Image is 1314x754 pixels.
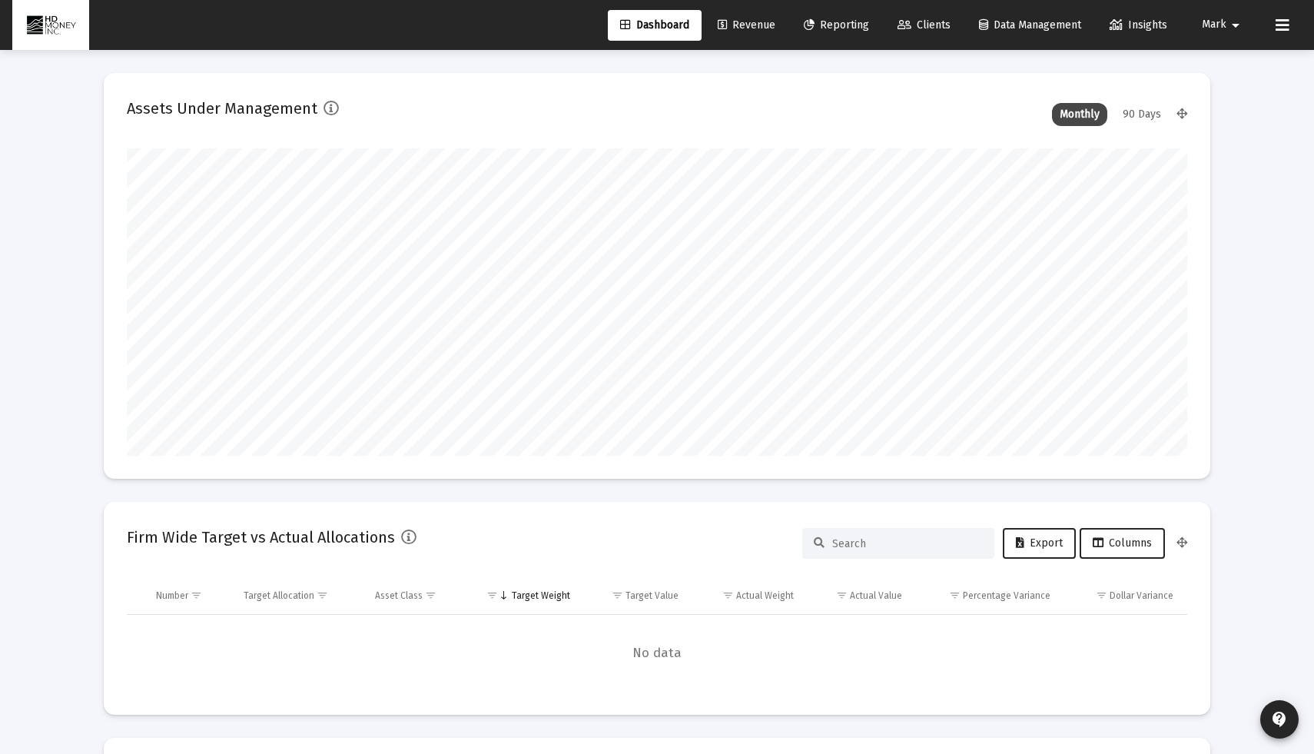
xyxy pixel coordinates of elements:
[1016,536,1063,550] span: Export
[244,590,314,602] div: Target Allocation
[375,590,423,602] div: Asset Class
[127,525,395,550] h2: Firm Wide Target vs Actual Allocations
[156,590,188,602] div: Number
[625,590,679,602] div: Target Value
[1270,710,1289,729] mat-icon: contact_support
[191,590,202,601] span: Show filter options for column 'Number'
[317,590,328,601] span: Show filter options for column 'Target Allocation'
[898,18,951,32] span: Clients
[804,18,869,32] span: Reporting
[425,590,436,601] span: Show filter options for column 'Asset Class'
[689,577,805,614] td: Column Actual Weight
[145,577,233,614] td: Column Number
[967,10,1093,41] a: Data Management
[127,645,1187,662] span: No data
[791,10,881,41] a: Reporting
[1097,10,1180,41] a: Insights
[608,10,702,41] a: Dashboard
[1226,10,1245,41] mat-icon: arrow_drop_down
[612,590,623,601] span: Show filter options for column 'Target Value'
[1003,528,1076,559] button: Export
[885,10,963,41] a: Clients
[705,10,788,41] a: Revenue
[718,18,775,32] span: Revenue
[486,590,498,601] span: Show filter options for column 'Target Weight'
[1202,18,1226,32] span: Mark
[1096,590,1107,601] span: Show filter options for column 'Dollar Variance'
[127,577,1187,692] div: Data grid
[722,590,734,601] span: Show filter options for column 'Actual Weight'
[836,590,848,601] span: Show filter options for column 'Actual Value'
[736,590,794,602] div: Actual Weight
[963,590,1050,602] div: Percentage Variance
[913,577,1060,614] td: Column Percentage Variance
[581,577,689,614] td: Column Target Value
[949,590,961,601] span: Show filter options for column 'Percentage Variance'
[1052,103,1107,126] div: Monthly
[1115,103,1169,126] div: 90 Days
[620,18,689,32] span: Dashboard
[1183,9,1263,40] button: Mark
[1110,18,1167,32] span: Insights
[1061,577,1187,614] td: Column Dollar Variance
[850,590,902,602] div: Actual Value
[24,10,78,41] img: Dashboard
[979,18,1081,32] span: Data Management
[1093,536,1152,550] span: Columns
[512,590,570,602] div: Target Weight
[1080,528,1165,559] button: Columns
[364,577,466,614] td: Column Asset Class
[233,577,364,614] td: Column Target Allocation
[832,537,983,550] input: Search
[1110,590,1173,602] div: Dollar Variance
[466,577,581,614] td: Column Target Weight
[127,96,317,121] h2: Assets Under Management
[805,577,913,614] td: Column Actual Value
